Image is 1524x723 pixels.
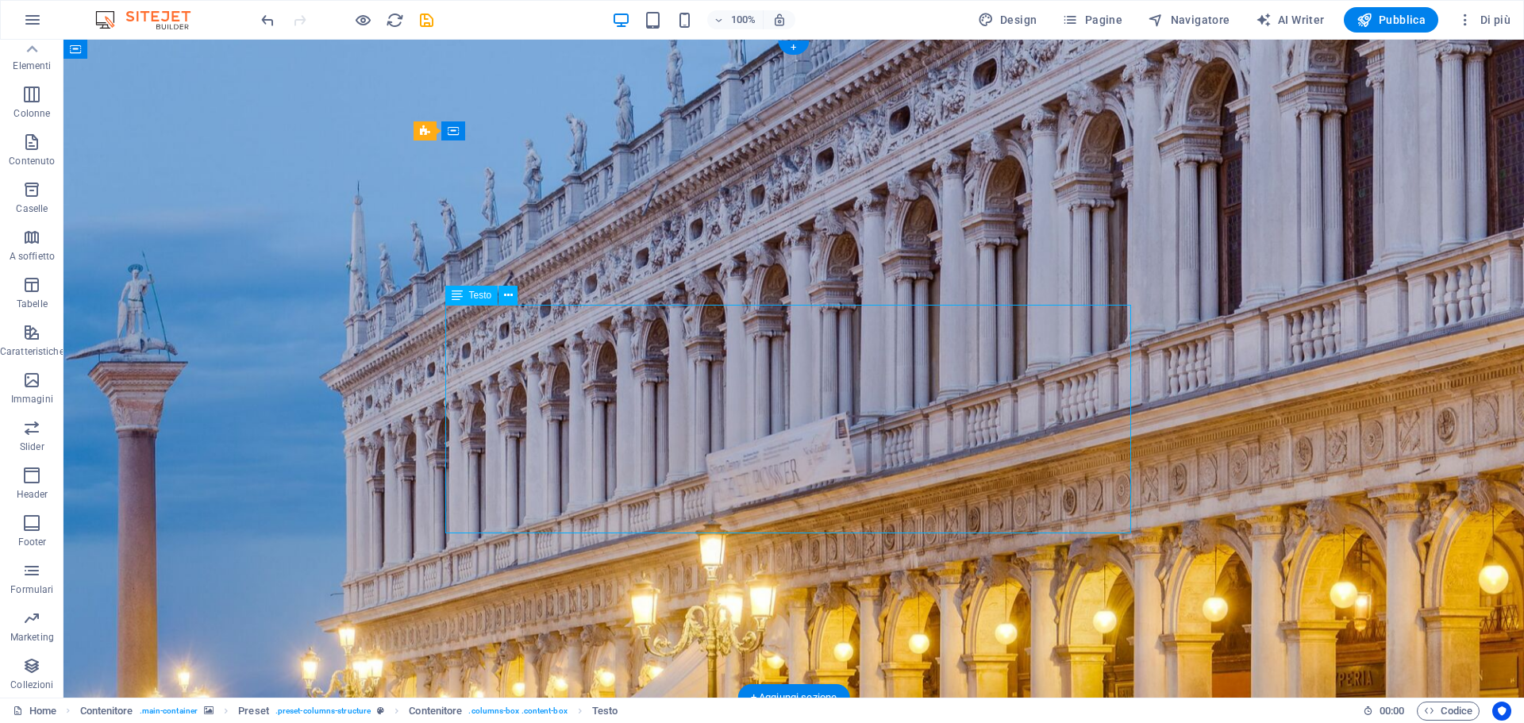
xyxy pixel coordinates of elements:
[10,583,53,596] p: Formulari
[18,536,47,548] p: Footer
[778,40,809,55] div: +
[275,702,371,721] span: . preset-columns-structure
[13,60,51,72] p: Elementi
[738,684,850,711] div: + Aggiungi sezione
[592,702,618,721] span: Fai clic per selezionare. Doppio clic per modificare
[1357,12,1426,28] span: Pubblica
[772,13,787,27] i: Quando ridimensioni, regola automaticamente il livello di zoom in modo che corrisponda al disposi...
[204,706,214,715] i: Questo elemento contiene uno sfondo
[468,702,567,721] span: . columns-box .content-box
[17,488,48,501] p: Header
[418,11,436,29] i: Salva (Ctrl+S)
[13,702,56,721] a: Fai clic per annullare la selezione. Doppio clic per aprire le pagine
[1249,7,1331,33] button: AI Writer
[972,7,1044,33] div: Design (Ctrl+Alt+Y)
[10,250,55,263] p: A soffietto
[10,631,54,644] p: Marketing
[1391,705,1393,717] span: :
[1457,12,1511,28] span: Di più
[1062,12,1122,28] span: Pagine
[16,202,48,215] p: Caselle
[417,10,436,29] button: save
[978,12,1037,28] span: Design
[469,290,492,300] span: Testo
[80,702,618,721] nav: breadcrumb
[259,11,277,29] i: Annulla: Aggiungi elemento (Ctrl+Z)
[1148,12,1230,28] span: Navigatore
[1380,702,1404,721] span: 00 00
[1344,7,1439,33] button: Pubblica
[1056,7,1129,33] button: Pagine
[17,298,48,310] p: Tabelle
[1451,7,1517,33] button: Di più
[10,679,53,691] p: Collezioni
[1424,702,1472,721] span: Codice
[238,702,269,721] span: Fai clic per selezionare. Doppio clic per modificare
[20,440,44,453] p: Slider
[386,11,404,29] i: Ricarica la pagina
[11,393,53,406] p: Immagini
[1256,12,1325,28] span: AI Writer
[1417,702,1480,721] button: Codice
[731,10,756,29] h6: 100%
[1141,7,1236,33] button: Navigatore
[140,702,198,721] span: . main-container
[385,10,404,29] button: reload
[1492,702,1511,721] button: Usercentrics
[409,702,462,721] span: Fai clic per selezionare. Doppio clic per modificare
[13,107,50,120] p: Colonne
[91,10,210,29] img: Editor Logo
[9,155,55,167] p: Contenuto
[80,702,133,721] span: Fai clic per selezionare. Doppio clic per modificare
[707,10,764,29] button: 100%
[258,10,277,29] button: undo
[377,706,384,715] i: Questo elemento è un preset personalizzabile
[972,7,1044,33] button: Design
